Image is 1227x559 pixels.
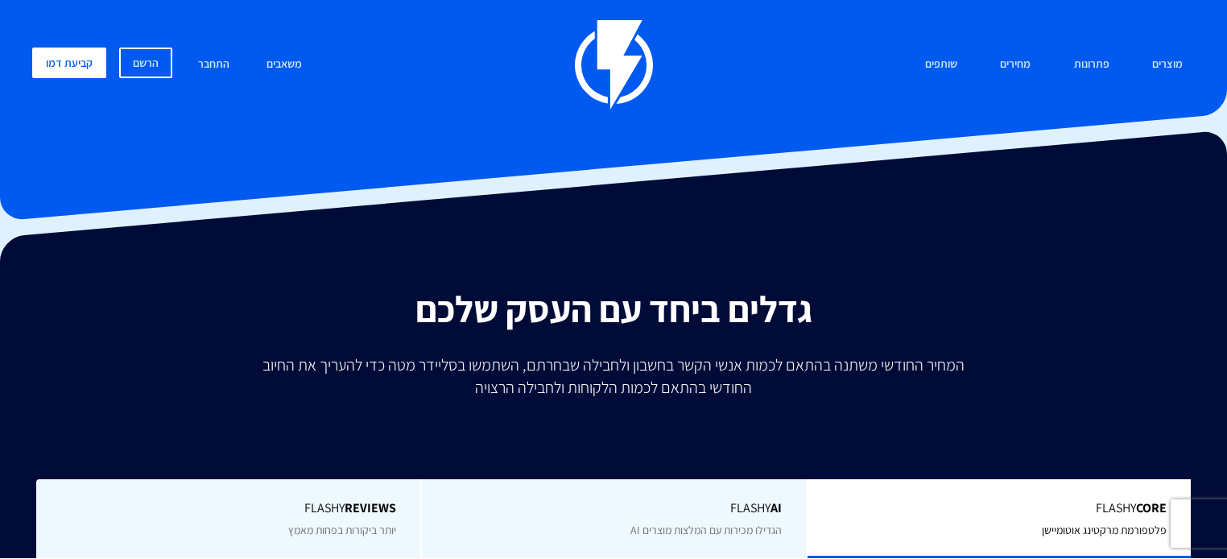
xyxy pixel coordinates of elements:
a: הרשם [119,48,172,78]
a: משאבים [254,48,314,82]
a: פתרונות [1062,48,1122,82]
span: פלטפורמת מרקטינג אוטומיישן [1042,523,1167,537]
b: Core [1136,499,1167,516]
a: התחבר [186,48,242,82]
h2: גדלים ביחד עם העסק שלכם [12,288,1215,329]
span: Flashy [832,499,1167,518]
a: מוצרים [1140,48,1195,82]
a: שותפים [913,48,969,82]
span: הגדילו מכירות עם המלצות מוצרים AI [630,523,782,537]
b: AI [770,499,782,516]
p: המחיר החודשי משתנה בהתאם לכמות אנשי הקשר בחשבון ולחבילה שבחרתם, השתמשו בסליידר מטה כדי להעריך את ... [251,354,976,399]
span: יותר ביקורות בפחות מאמץ [288,523,396,537]
span: Flashy [446,499,781,518]
b: REVIEWS [345,499,396,516]
a: קביעת דמו [32,48,106,78]
a: מחירים [988,48,1043,82]
span: Flashy [60,499,397,518]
